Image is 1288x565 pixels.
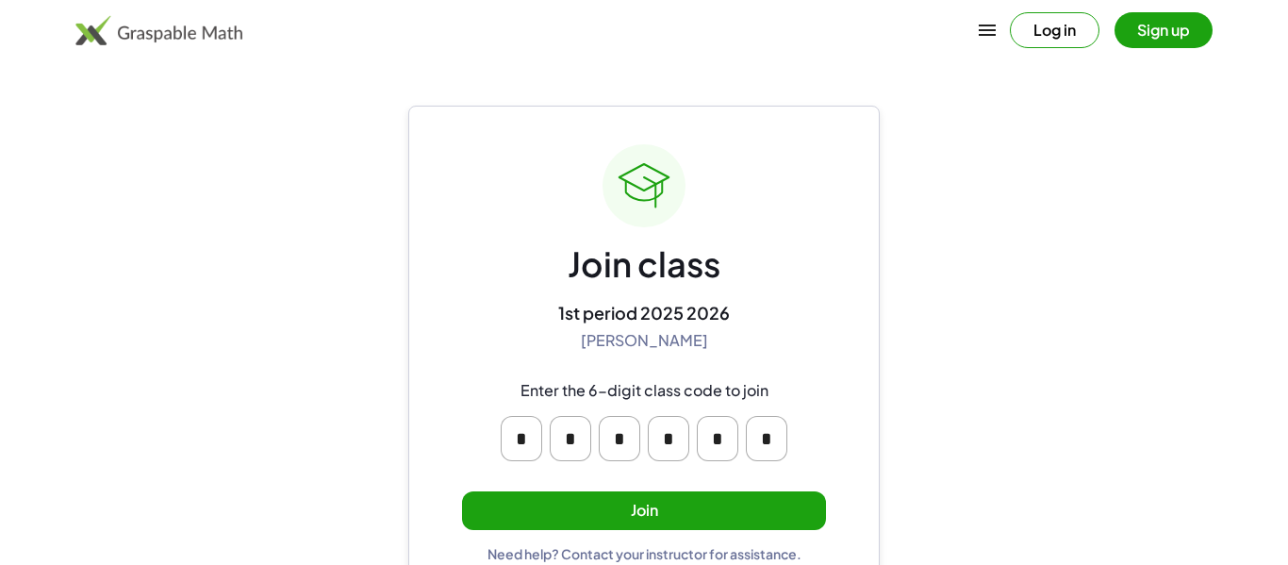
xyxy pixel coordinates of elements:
div: Need help? Contact your instructor for assistance. [487,545,801,562]
div: 1st period 2025 2026 [558,302,730,324]
button: Join [462,491,826,530]
div: [PERSON_NAME] [581,331,708,351]
div: Enter the 6-digit class code to join [520,381,768,401]
button: Sign up [1115,12,1213,48]
button: Log in [1010,12,1099,48]
div: Join class [568,242,720,287]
